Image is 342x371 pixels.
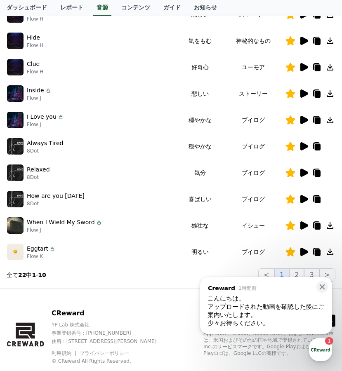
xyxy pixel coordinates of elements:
p: Flow K [27,253,56,260]
td: ユーモア [222,54,285,80]
img: music [7,138,24,155]
p: When I Wield My Sword [27,218,95,227]
p: 8Dot [27,174,50,181]
p: 住所 : [STREET_ADDRESS][PERSON_NAME] [52,338,171,345]
a: 1チャット [54,261,106,282]
button: > [319,268,335,282]
p: 事業登録番号 : [PHONE_NUMBER] [52,330,171,336]
a: プライバシーポリシー [80,350,129,356]
p: Relaxed [27,165,50,174]
td: 気分 [179,160,222,186]
img: music [7,112,24,128]
img: music [7,217,24,234]
span: チャット [71,274,90,281]
p: How are you [DATE] [27,192,85,200]
p: Flow J [27,95,52,101]
span: 設定 [127,274,137,280]
td: 悲しい [179,80,222,107]
td: ブイログ [222,186,285,212]
td: ブイログ [222,133,285,160]
p: Eggtart [27,244,48,253]
td: イシュー [222,212,285,239]
p: Always Tired [27,139,63,148]
p: 全て 中 - [7,271,46,279]
td: 穏やかな [179,107,222,133]
img: music [7,33,24,49]
button: 2 [289,268,304,282]
button: < [258,268,274,282]
p: YP Lab 株式会社 [52,322,171,328]
td: ブイログ [222,160,285,186]
img: music [7,164,24,181]
td: ブイログ [222,107,285,133]
td: 喜ばしい [179,186,222,212]
button: 3 [304,268,319,282]
img: music [7,244,24,260]
td: 穏やかな [179,133,222,160]
a: 利用規約 [52,350,78,356]
a: 設定 [106,261,158,282]
img: music [7,59,24,75]
p: Clue [27,60,40,68]
p: Flow J [27,121,64,128]
p: 8Dot [27,148,63,154]
strong: 22 [18,272,26,278]
p: Flow H [27,16,55,22]
p: Flow H [27,42,43,49]
p: Inside [27,86,44,95]
p: © CReward All Rights Reserved. [52,358,171,364]
strong: 10 [38,272,46,278]
td: ストーリー [222,80,285,107]
img: music [7,85,24,102]
td: ブイログ [222,239,285,265]
td: 神秘的なもの [222,28,285,54]
td: 雄壮な [179,212,222,239]
p: Hide [27,33,40,42]
strong: 1 [32,272,36,278]
td: 明るい [179,239,222,265]
p: Flow H [27,68,43,75]
p: CReward [52,308,171,318]
button: 1 [274,268,289,282]
span: ホーム [21,274,36,280]
img: music [7,191,24,207]
span: 1 [84,261,87,268]
p: I Love you [27,113,57,121]
a: ホーム [2,261,54,282]
p: Flow J [27,227,102,233]
td: 好奇心 [179,54,222,80]
p: 8Dot [27,200,85,207]
p: App Store、iCloud、iCloud Drive、およびiTunes Storeは、米国およびその他の国や地域で登録されているApple Inc.のサービスマークです。Google P... [203,330,335,357]
td: 気をもむ [179,28,222,54]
